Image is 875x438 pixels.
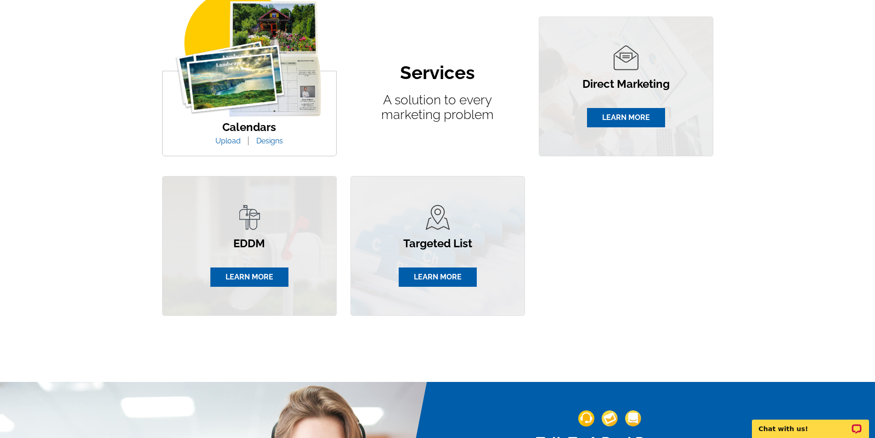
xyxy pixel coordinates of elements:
[237,205,262,230] img: eddm-icon.png
[399,238,477,249] p: Targeted List
[355,93,520,122] p: A solution to every marketing problem
[400,62,475,84] h2: Services
[209,137,248,145] a: Upload
[249,137,290,145] a: Designs
[210,238,288,249] p: EDDM
[746,409,875,438] iframe: LiveChat chat widget
[582,79,670,90] p: Direct Marketing
[210,267,288,287] a: LEARN MORE
[625,410,641,427] img: support-img-3_1.png
[399,267,477,287] a: LEARN MORE
[426,205,450,230] img: target-list-icon.png
[602,410,618,427] img: support-img-2.png
[578,410,594,427] img: support-img-1.png
[587,108,665,127] a: LEARN MORE
[614,46,638,70] img: direct-marketing-icon.png
[222,120,276,134] a: Calendars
